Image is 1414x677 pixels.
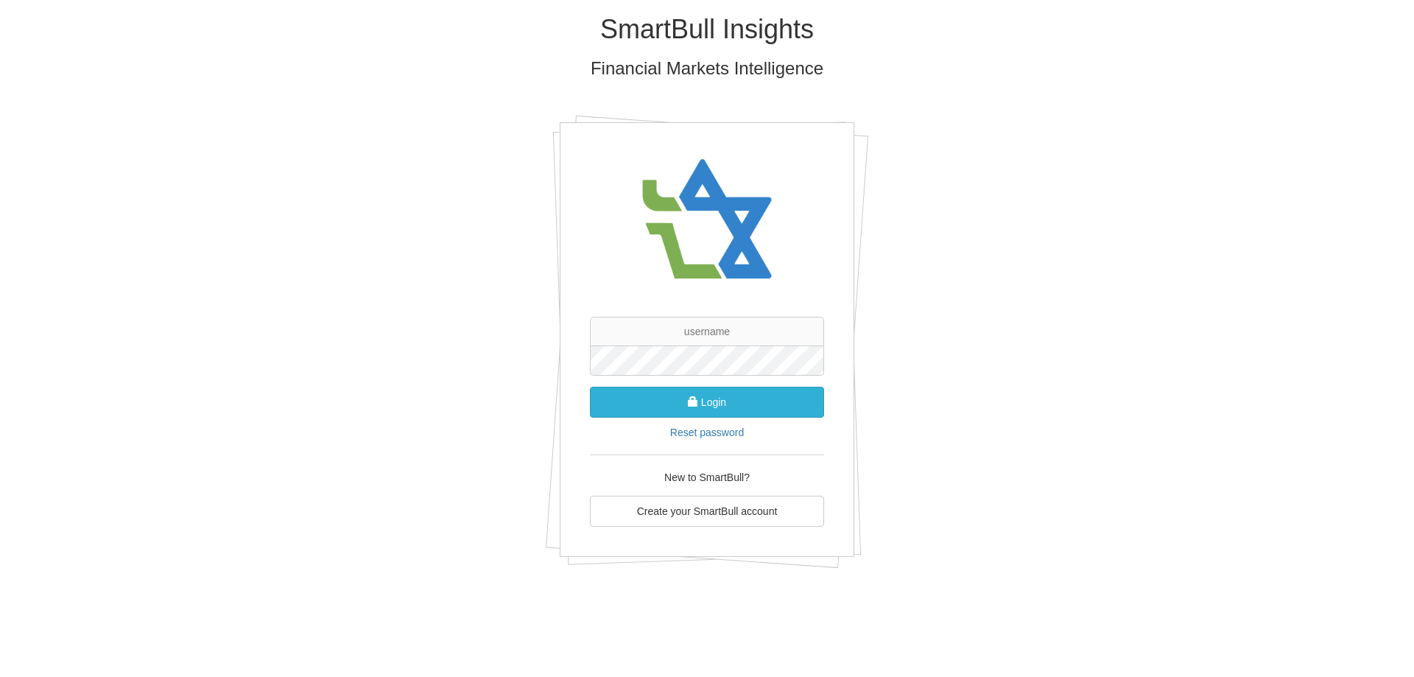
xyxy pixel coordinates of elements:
a: Create your SmartBull account [590,496,824,527]
button: Login [590,387,824,418]
a: Reset password [670,427,744,438]
img: avatar [633,145,781,295]
span: New to SmartBull? [664,471,750,483]
input: username [590,317,824,346]
h3: Financial Markets Intelligence [276,59,1138,78]
h1: SmartBull Insights [276,15,1138,44]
